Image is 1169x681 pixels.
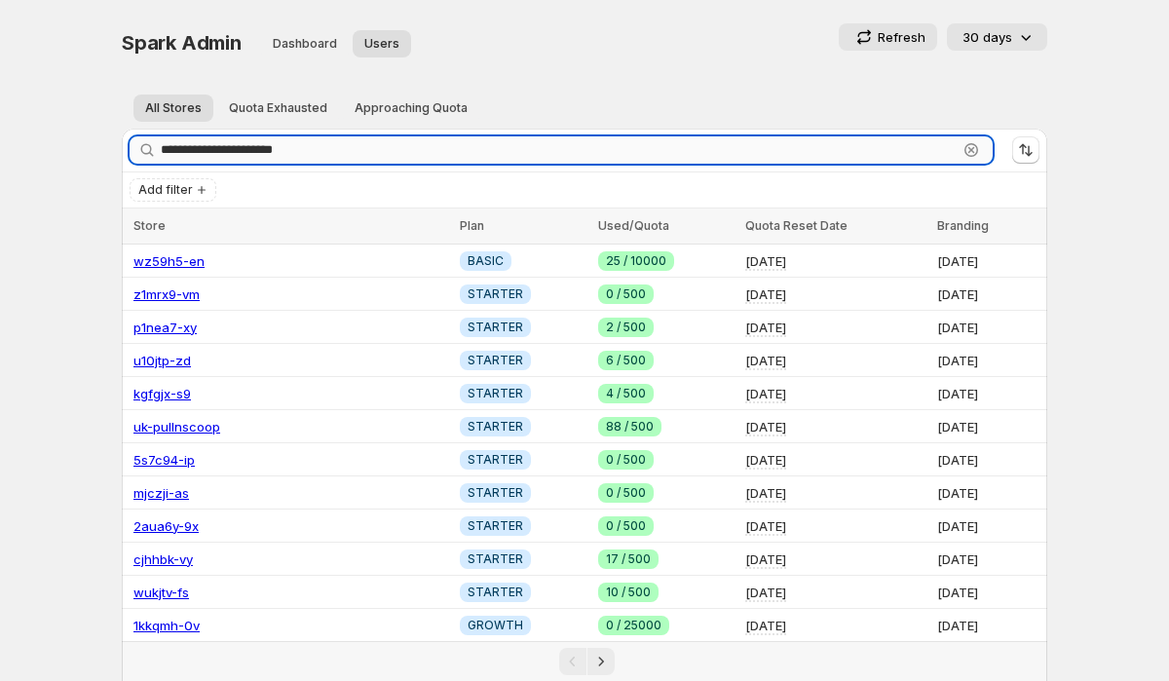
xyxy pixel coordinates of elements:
span: [DATE] [745,452,786,468]
span: Store [133,218,166,233]
span: 4 / 500 [606,386,646,401]
span: [DATE] [745,485,786,501]
span: 0 / 500 [606,286,646,302]
a: wz59h5-en [133,253,205,269]
button: All stores [133,95,213,122]
span: STARTER [468,551,523,567]
td: [DATE] [931,377,1047,410]
td: [DATE] [931,543,1047,576]
span: 2 / 500 [606,320,646,335]
a: cjhhbk-vy [133,551,193,567]
td: [DATE] [931,245,1047,278]
span: 17 / 500 [606,551,651,567]
td: [DATE] [931,443,1047,476]
span: STARTER [468,452,523,468]
span: 10 / 500 [606,585,651,600]
p: Refresh [878,27,925,47]
button: 30 days [947,23,1047,51]
span: [DATE] [745,518,786,534]
a: wukjtv-fs [133,585,189,600]
span: [DATE] [745,551,786,567]
span: 0 / 500 [606,485,646,501]
span: [DATE] [745,386,786,401]
a: 2aua6y-9x [133,518,199,534]
button: Add filter [130,178,216,202]
span: [DATE] [745,353,786,368]
a: mjczji-as [133,485,189,501]
span: [DATE] [745,253,786,269]
td: [DATE] [931,410,1047,443]
td: [DATE] [931,609,1047,642]
button: Stores approaching quota [343,95,479,122]
span: Approaching Quota [355,100,468,116]
span: STARTER [468,585,523,600]
span: Add filter [138,182,193,198]
span: BASIC [468,253,504,269]
span: Used/Quota [598,218,669,233]
span: Dashboard [273,36,337,52]
td: [DATE] [931,576,1047,609]
span: Quota Exhausted [229,100,327,116]
span: GROWTH [468,618,523,633]
td: [DATE] [931,278,1047,311]
a: kgfgjx-s9 [133,386,191,401]
span: 0 / 500 [606,518,646,534]
span: Quota Reset Date [745,218,848,233]
span: 0 / 25000 [606,618,661,633]
span: Branding [937,218,989,233]
span: STARTER [468,386,523,401]
button: Sort the results [1012,136,1039,164]
button: Dashboard overview [261,30,349,57]
span: 0 / 500 [606,452,646,468]
button: Clear [962,140,981,160]
span: [DATE] [745,419,786,435]
span: STARTER [468,518,523,534]
span: [DATE] [745,286,786,302]
button: Quota exhausted stores [217,95,339,122]
span: Plan [460,218,484,233]
a: z1mrx9-vm [133,286,200,302]
td: [DATE] [931,311,1047,344]
button: Refresh [839,23,937,51]
a: u10jtp-zd [133,353,191,368]
td: [DATE] [931,476,1047,510]
span: STARTER [468,485,523,501]
a: uk-pullnscoop [133,419,220,435]
td: [DATE] [931,510,1047,543]
td: [DATE] [931,344,1047,377]
span: Spark Admin [122,31,242,55]
span: 25 / 10000 [606,253,666,269]
nav: Pagination [122,641,1047,681]
span: STARTER [468,320,523,335]
a: p1nea7-xy [133,320,197,335]
button: User management [353,30,411,57]
a: 1kkqmh-0v [133,618,200,633]
span: [DATE] [745,585,786,600]
span: [DATE] [745,618,786,633]
span: STARTER [468,286,523,302]
span: All Stores [145,100,202,116]
span: Users [364,36,399,52]
a: 5s7c94-ip [133,452,195,468]
span: STARTER [468,353,523,368]
p: 30 days [962,27,1012,47]
span: 88 / 500 [606,419,654,435]
span: 6 / 500 [606,353,646,368]
span: [DATE] [745,320,786,335]
button: Next [587,648,615,675]
span: STARTER [468,419,523,435]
